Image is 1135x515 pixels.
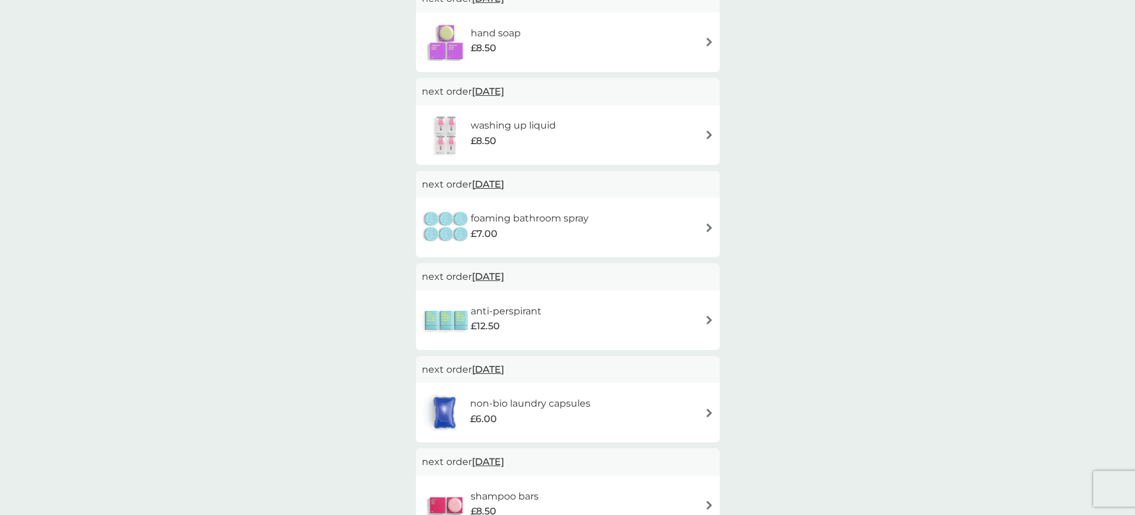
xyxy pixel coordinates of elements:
[471,40,496,56] span: £8.50
[422,21,471,63] img: hand soap
[705,130,714,139] img: arrow right
[471,118,556,133] h6: washing up liquid
[471,489,539,504] h6: shampoo bars
[472,358,504,381] span: [DATE]
[472,265,504,288] span: [DATE]
[705,38,714,46] img: arrow right
[470,411,497,427] span: £6.00
[705,223,714,232] img: arrow right
[471,304,542,319] h6: anti-perspirant
[472,80,504,103] span: [DATE]
[422,299,471,341] img: anti-perspirant
[471,319,500,334] span: £12.50
[422,177,714,192] p: next order
[422,84,714,99] p: next order
[472,450,504,473] span: [DATE]
[472,173,504,196] span: [DATE]
[422,269,714,285] p: next order
[471,26,521,41] h6: hand soap
[422,362,714,377] p: next order
[471,133,496,149] span: £8.50
[470,396,590,411] h6: non-bio laundry capsules
[422,454,714,470] p: next order
[705,501,714,510] img: arrow right
[705,408,714,417] img: arrow right
[422,207,471,248] img: foaming bathroom spray
[471,226,497,242] span: £7.00
[705,316,714,324] img: arrow right
[422,392,467,433] img: non-bio laundry capsules
[422,114,471,156] img: washing up liquid
[471,211,589,226] h6: foaming bathroom spray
